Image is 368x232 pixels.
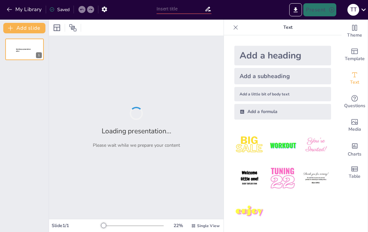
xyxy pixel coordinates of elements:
[303,3,336,16] button: Present
[344,102,365,109] span: Questions
[16,48,31,52] span: Sendsteps presentation editor
[5,4,44,15] button: My Library
[234,130,265,160] img: 1.jpeg
[342,67,368,90] div: Add text boxes
[157,4,205,14] input: Insert title
[342,43,368,67] div: Add ready made slides
[234,87,331,101] div: Add a little bit of body text
[5,39,44,60] div: 1
[347,4,359,16] div: T T
[49,7,70,13] div: Saved
[350,79,359,86] span: Text
[342,20,368,43] div: Change the overall theme
[3,23,45,33] button: Add slide
[342,137,368,161] div: Add charts and graphs
[234,104,331,120] div: Add a formula
[267,163,298,193] img: 5.jpeg
[197,223,220,228] span: Single View
[234,163,265,193] img: 4.jpeg
[348,151,361,158] span: Charts
[170,223,186,229] div: 22 %
[102,126,171,136] h2: Loading presentation...
[349,173,360,180] span: Table
[348,126,361,133] span: Media
[234,46,331,65] div: Add a heading
[301,163,331,193] img: 6.jpeg
[347,3,359,16] button: T T
[93,142,180,148] p: Please wait while we prepare your content
[241,20,335,35] p: Text
[347,32,362,39] span: Theme
[289,3,302,16] button: Export to PowerPoint
[342,90,368,114] div: Get real-time input from your audience
[301,130,331,160] img: 3.jpeg
[234,196,265,227] img: 7.jpeg
[342,114,368,137] div: Add images, graphics, shapes or video
[52,23,62,33] div: Layout
[345,55,365,62] span: Template
[342,161,368,184] div: Add a table
[234,68,331,84] div: Add a subheading
[36,52,42,58] div: 1
[52,223,101,229] div: Slide 1 / 1
[267,130,298,160] img: 2.jpeg
[69,24,77,32] span: Position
